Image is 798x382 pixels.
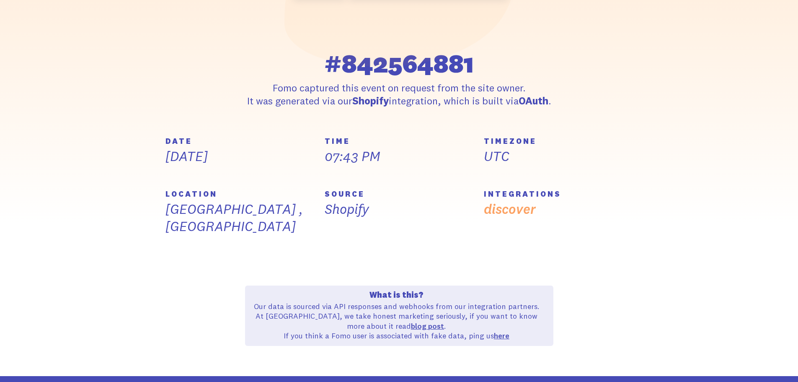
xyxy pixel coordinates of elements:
[250,301,543,341] p: Our data is sourced via API responses and webhooks from our integration partners. At [GEOGRAPHIC_...
[165,148,315,165] p: [DATE]
[494,331,509,340] a: here
[519,94,548,107] strong: OAuth
[165,190,315,198] h5: LOCATION
[325,190,474,198] h5: SOURCE
[250,291,543,299] h4: What is this?
[325,148,474,165] p: 07:43 PM
[245,81,553,107] p: Fomo captured this event on request from the site owner. It was generated via our integration, wh...
[411,321,444,331] a: blog post
[484,190,633,198] h5: INTEGRATIONS
[484,201,536,217] a: discover
[325,138,474,145] h5: TIME
[165,200,315,235] p: [GEOGRAPHIC_DATA] , [GEOGRAPHIC_DATA]
[165,138,315,145] h5: DATE
[324,50,474,76] span: #842564881
[484,148,633,165] p: UTC
[484,138,633,145] h5: TIMEZONE
[325,200,474,218] p: Shopify
[352,94,389,107] strong: Shopify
